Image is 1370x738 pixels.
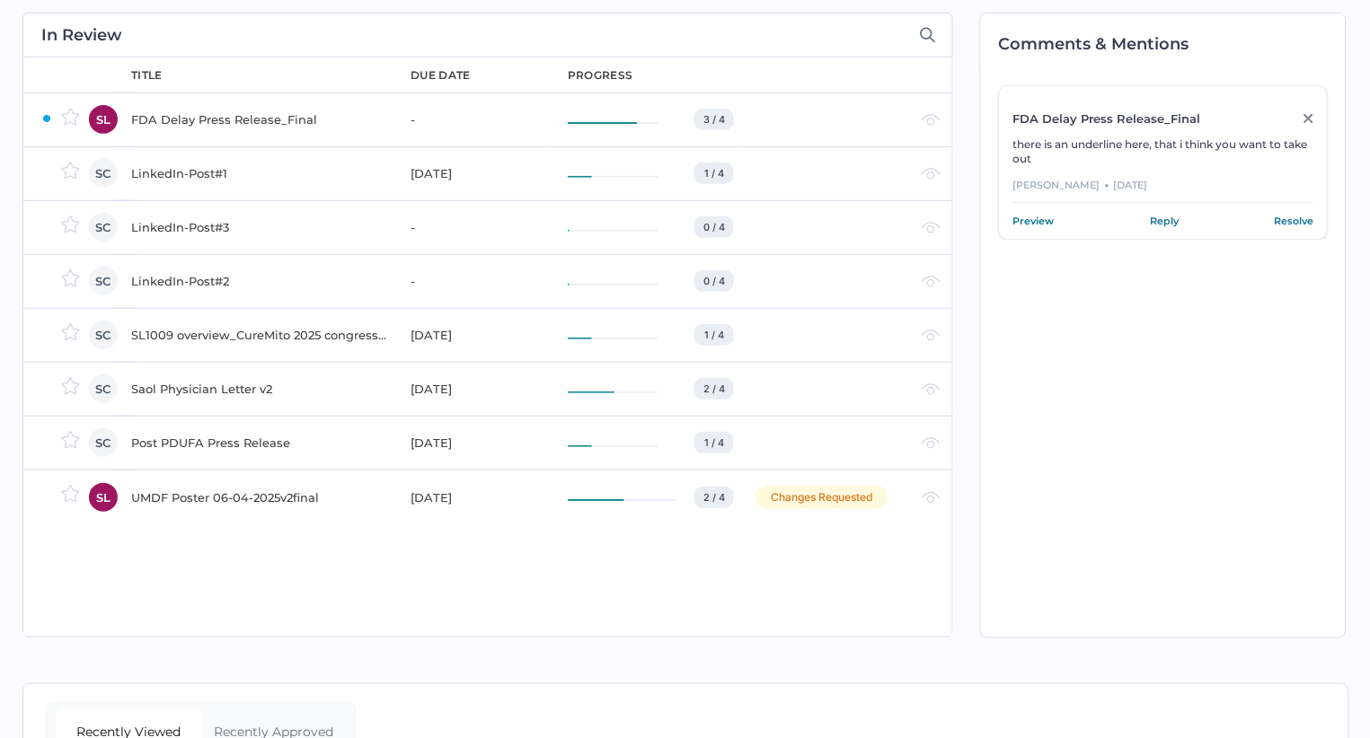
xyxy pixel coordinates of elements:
[1274,212,1313,230] a: Resolve
[411,378,546,400] div: [DATE]
[1013,137,1308,165] span: there is an underline here, that i think you want to take out
[41,113,52,124] img: ZaPP2z7XVwAAAABJRU5ErkJggg==
[1013,177,1313,203] div: [PERSON_NAME] [DATE]
[131,378,389,400] div: Saol Physician Letter v2
[41,27,122,43] h2: In Review
[411,163,546,184] div: [DATE]
[411,487,546,508] div: [DATE]
[411,432,546,453] div: [DATE]
[89,321,118,349] div: SC
[131,216,389,238] div: LinkedIn-Post#3
[1105,177,1109,193] div: ●
[131,67,163,83] div: title
[1304,114,1313,123] img: close-grey.86d01b58.svg
[61,431,80,449] img: star-inactive.70f2008a.svg
[131,324,389,346] div: SL1009 overview_CureMito 2025 congress_for PRC
[922,168,941,180] img: eye-light-gray.b6d092a5.svg
[922,222,941,233] img: eye-light-gray.b6d092a5.svg
[61,269,80,287] img: star-inactive.70f2008a.svg
[922,276,941,287] img: eye-light-gray.b6d092a5.svg
[920,27,936,43] img: search-icon-expand.c6106642.svg
[393,200,550,254] td: -
[694,432,734,453] div: 1 / 4
[89,105,118,134] div: SL
[89,428,118,457] div: SC
[131,163,389,184] div: LinkedIn-Post#1
[999,36,1346,52] h2: Comments & Mentions
[61,485,80,503] img: star-inactive.70f2008a.svg
[89,159,118,188] div: SC
[131,432,389,453] div: Post PDUFA Press Release
[922,329,941,341] img: eye-light-gray.b6d092a5.svg
[61,108,80,126] img: star-inactive.70f2008a.svg
[694,109,734,130] div: 3 / 4
[922,437,941,449] img: eye-light-gray.b6d092a5.svg
[411,67,470,83] div: due date
[694,270,734,292] div: 0 / 4
[694,324,734,346] div: 1 / 4
[694,487,734,508] div: 2 / 4
[1013,212,1055,230] a: Preview
[393,92,550,146] td: -
[568,67,632,83] div: progress
[922,492,941,504] img: eye-light-gray.b6d092a5.svg
[61,162,80,180] img: star-inactive.70f2008a.svg
[131,487,389,508] div: UMDF Poster 06-04-2025v2final
[89,267,118,295] div: SC
[756,486,888,509] div: Changes Requested
[694,216,734,238] div: 0 / 4
[922,114,941,126] img: eye-light-gray.b6d092a5.svg
[1150,212,1179,230] a: Reply
[131,109,389,130] div: FDA Delay Press Release_Final
[61,377,80,395] img: star-inactive.70f2008a.svg
[61,215,80,233] img: star-inactive.70f2008a.svg
[61,323,80,341] img: star-inactive.70f2008a.svg
[89,483,118,512] div: SL
[694,378,734,400] div: 2 / 4
[89,213,118,242] div: SC
[922,383,941,395] img: eye-light-gray.b6d092a5.svg
[1013,111,1284,126] div: FDA Delay Press Release_Final
[393,254,550,308] td: -
[694,163,734,184] div: 1 / 4
[131,270,389,292] div: LinkedIn-Post#2
[89,374,118,403] div: SC
[411,324,546,346] div: [DATE]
